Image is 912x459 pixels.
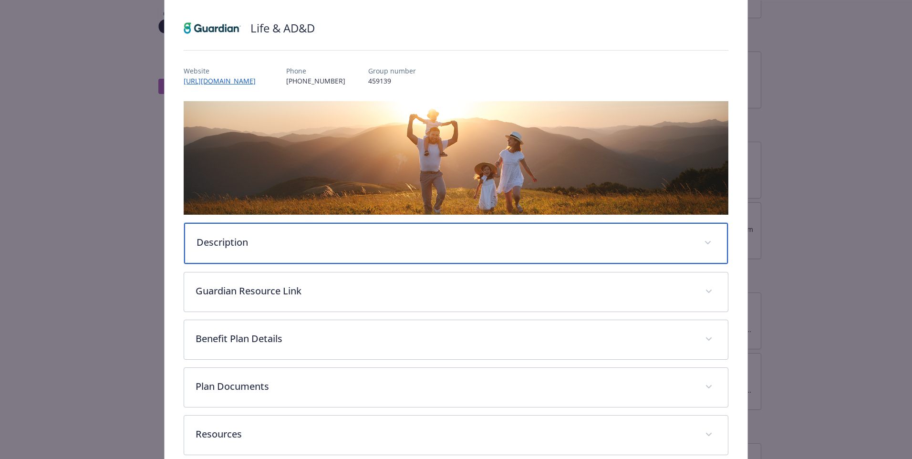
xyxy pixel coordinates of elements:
[286,76,345,86] p: [PHONE_NUMBER]
[196,332,694,346] p: Benefit Plan Details
[196,379,694,394] p: Plan Documents
[184,223,728,264] div: Description
[184,66,263,76] p: Website
[197,235,693,250] p: Description
[196,284,694,298] p: Guardian Resource Link
[368,66,416,76] p: Group number
[184,14,241,42] img: Guardian
[184,368,728,407] div: Plan Documents
[196,427,694,441] p: Resources
[250,20,315,36] h2: Life & AD&D
[184,76,263,85] a: [URL][DOMAIN_NAME]
[184,101,728,215] img: banner
[184,416,728,455] div: Resources
[184,320,728,359] div: Benefit Plan Details
[286,66,345,76] p: Phone
[184,272,728,312] div: Guardian Resource Link
[368,76,416,86] p: 459139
